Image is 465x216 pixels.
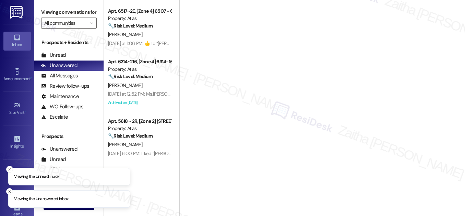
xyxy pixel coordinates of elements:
div: Prospects + Residents [34,39,104,46]
p: Viewing the Unanswered inbox [14,196,69,202]
img: ResiDesk Logo [10,6,24,19]
div: Apt. 6314~216, [Zone 4] 6314-16 S. [GEOGRAPHIC_DATA] [108,58,171,65]
p: Viewing the Unread inbox [14,174,59,180]
div: Prospects [34,133,104,140]
i:  [90,20,93,26]
label: Viewing conversations for [41,7,97,18]
a: Buildings [3,167,31,185]
div: Unanswered [41,62,77,69]
span: • [31,75,32,80]
button: Close toast [6,188,13,195]
a: Insights • [3,133,31,152]
div: Unread [41,156,66,163]
strong: 🔧 Risk Level: Medium [108,133,153,139]
div: Unanswered [41,145,77,153]
input: All communities [44,18,86,29]
div: Review follow-ups [41,83,89,90]
div: Property: Atlas [108,125,171,132]
span: • [24,143,25,148]
div: Apt. 6517~2E, [Zone 4] 6507 - 6519 S [US_STATE] [108,8,171,15]
div: Maintenance [41,93,79,100]
div: [DATE] at 12:52 PM: Ms.[PERSON_NAME]..thanks 👍 [108,91,209,97]
strong: 🔧 Risk Level: Medium [108,23,153,29]
div: Archived on [DATE] [107,98,172,107]
div: Apt. 5618 ~ 2R, [Zone 2] [STREET_ADDRESS] [108,118,171,125]
a: Inbox [3,32,31,50]
button: Close toast [6,166,13,173]
span: • [25,109,26,114]
div: [DATE] 6:00 PM: Liked “[PERSON_NAME] ([PERSON_NAME]): You're welcome, [PERSON_NAME]!” [108,150,298,156]
div: Property: Atlas [108,66,171,73]
a: Site Visit • [3,99,31,118]
div: WO Follow-ups [41,103,83,110]
span: [PERSON_NAME] [108,31,142,37]
span: [PERSON_NAME] [108,82,142,88]
div: All Messages [41,72,78,79]
div: Unread [41,52,66,59]
span: [PERSON_NAME] [108,141,142,148]
strong: 🔧 Risk Level: Medium [108,73,153,79]
div: Escalate [41,114,68,121]
div: Property: Atlas [108,15,171,22]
